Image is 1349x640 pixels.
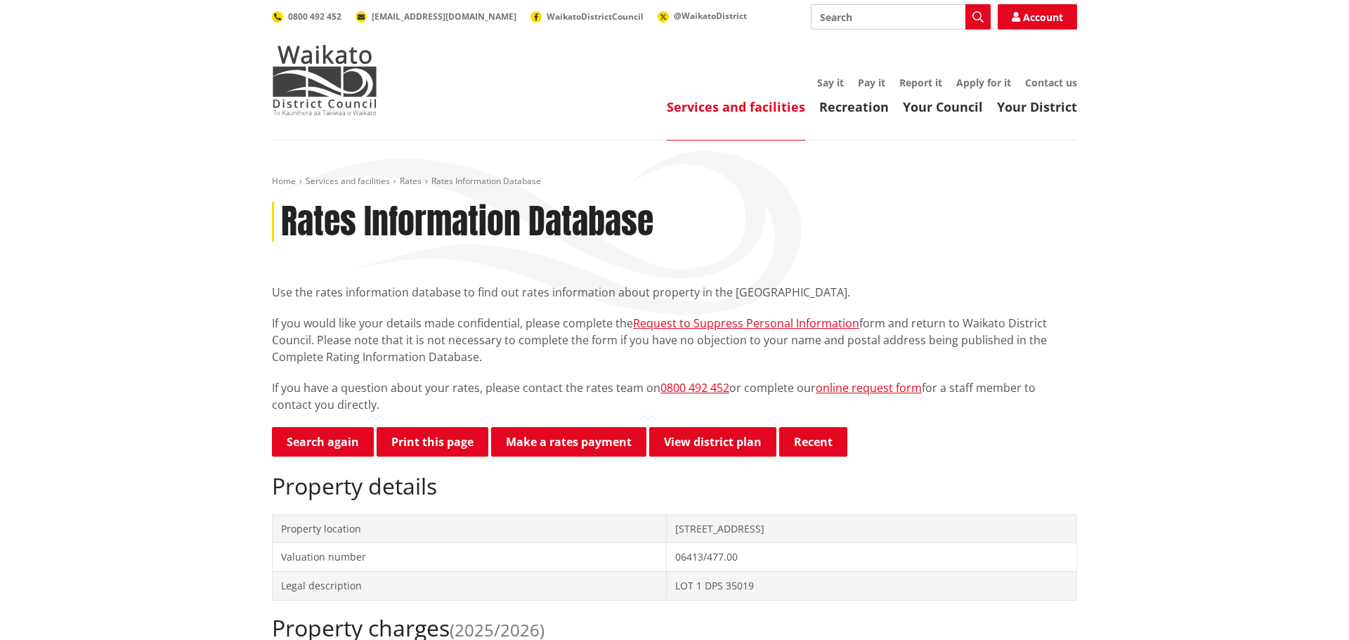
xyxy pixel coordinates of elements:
[858,76,885,89] a: Pay it
[1025,76,1077,89] a: Contact us
[377,427,488,457] button: Print this page
[674,10,747,22] span: @WaikatoDistrict
[811,4,991,30] input: Search input
[666,571,1076,600] td: LOT 1 DPS 35019
[273,514,667,543] td: Property location
[281,202,653,242] h1: Rates Information Database
[660,380,729,396] a: 0800 492 452
[400,175,422,187] a: Rates
[817,76,844,89] a: Say it
[272,284,1077,301] p: Use the rates information database to find out rates information about property in the [GEOGRAPHI...
[956,76,1011,89] a: Apply for it
[667,98,805,115] a: Services and facilities
[356,11,516,22] a: [EMAIL_ADDRESS][DOMAIN_NAME]
[272,379,1077,413] p: If you have a question about your rates, please contact the rates team on or complete our for a s...
[288,11,341,22] span: 0800 492 452
[530,11,644,22] a: WaikatoDistrictCouncil
[899,76,942,89] a: Report it
[903,98,983,115] a: Your Council
[633,315,859,331] a: Request to Suppress Personal Information
[306,175,390,187] a: Services and facilities
[272,175,296,187] a: Home
[273,571,667,600] td: Legal description
[431,175,541,187] span: Rates Information Database
[372,11,516,22] span: [EMAIL_ADDRESS][DOMAIN_NAME]
[272,427,374,457] a: Search again
[491,427,646,457] a: Make a rates payment
[272,176,1077,188] nav: breadcrumb
[997,98,1077,115] a: Your District
[666,514,1076,543] td: [STREET_ADDRESS]
[666,543,1076,572] td: 06413/477.00
[819,98,889,115] a: Recreation
[272,473,1077,499] h2: Property details
[779,427,847,457] button: Recent
[273,543,667,572] td: Valuation number
[547,11,644,22] span: WaikatoDistrictCouncil
[816,380,922,396] a: online request form
[272,11,341,22] a: 0800 492 452
[272,45,377,115] img: Waikato District Council - Te Kaunihera aa Takiwaa o Waikato
[658,10,747,22] a: @WaikatoDistrict
[998,4,1077,30] a: Account
[272,315,1077,365] p: If you would like your details made confidential, please complete the form and return to Waikato ...
[649,427,776,457] a: View district plan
